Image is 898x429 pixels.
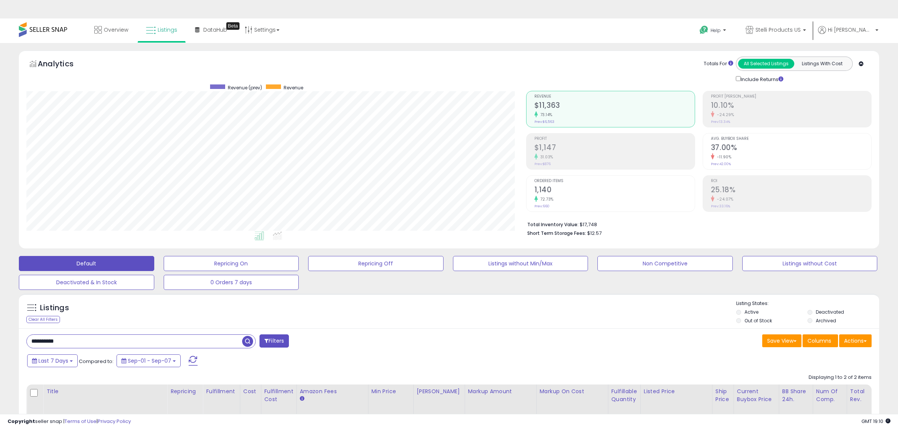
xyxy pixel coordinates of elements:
[828,26,873,34] span: Hi [PERSON_NAME]
[308,256,444,271] button: Repricing Off
[417,388,462,395] div: [PERSON_NAME]
[534,137,695,141] span: Profit
[818,26,878,43] a: Hi [PERSON_NAME]
[527,221,579,228] b: Total Inventory Value:
[538,154,553,160] small: 31.03%
[534,95,695,99] span: Revenue
[26,316,60,323] div: Clear All Filters
[371,388,410,395] div: Min Price
[715,388,731,403] div: Ship Price
[203,26,227,34] span: DataHub
[164,256,299,271] button: Repricing On
[711,101,871,111] h2: 10.10%
[803,334,838,347] button: Columns
[714,196,734,202] small: -24.07%
[809,374,872,381] div: Displaying 1 to 2 of 2 items
[534,120,554,124] small: Prev: $6,563
[611,388,637,403] div: Fulfillable Quantity
[89,18,134,41] a: Overview
[816,317,836,324] label: Archived
[587,230,602,237] span: $12.57
[762,334,801,347] button: Save View
[128,357,171,365] span: Sep-01 - Sep-07
[259,334,289,348] button: Filters
[534,204,550,208] small: Prev: 660
[140,18,183,41] a: Listings
[740,18,812,43] a: Stelli Products US
[534,143,695,153] h2: $1,147
[711,143,871,153] h2: 37.00%
[540,388,605,395] div: Markup on Cost
[527,219,866,228] li: $17,748
[738,59,794,69] button: All Selected Listings
[711,95,871,99] span: Profit [PERSON_NAME]
[861,418,890,425] span: 2025-09-17 19:10 GMT
[164,275,299,290] button: 0 Orders 7 days
[536,385,608,414] th: The percentage added to the cost of goods (COGS) that forms the calculator for Min & Max prices.
[40,303,69,313] h5: Listings
[736,300,879,307] p: Listing States:
[538,196,554,202] small: 72.73%
[38,357,68,365] span: Last 7 Days
[189,18,233,41] a: DataHub
[816,388,844,403] div: Num of Comp.
[243,388,258,395] div: Cost
[300,388,365,395] div: Amazon Fees
[158,26,177,34] span: Listings
[711,27,721,34] span: Help
[527,230,586,236] b: Short Term Storage Fees:
[117,354,181,367] button: Sep-01 - Sep-07
[704,60,733,67] div: Totals For
[206,388,236,395] div: Fulfillment
[468,388,533,395] div: Markup Amount
[46,388,164,395] div: Title
[534,101,695,111] h2: $11,363
[170,388,200,395] div: Repricing
[742,256,878,271] button: Listings without Cost
[644,388,709,395] div: Listed Price
[226,22,239,30] div: Tooltip anchor
[538,112,553,118] small: 73.14%
[850,388,878,403] div: Total Rev.
[816,309,844,315] label: Deactivated
[239,18,285,41] a: Settings
[730,75,792,83] div: Include Returns
[711,185,871,196] h2: 25.18%
[453,256,588,271] button: Listings without Min/Max
[744,317,772,324] label: Out of Stock
[79,358,114,365] span: Compared to:
[228,84,262,91] span: Revenue (prev)
[8,418,35,425] strong: Copyright
[794,59,850,69] button: Listings With Cost
[104,26,128,34] span: Overview
[27,354,78,367] button: Last 7 Days
[284,84,303,91] span: Revenue
[782,388,810,403] div: BB Share 24h.
[744,309,758,315] label: Active
[19,275,154,290] button: Deactivated & In Stock
[694,20,734,43] a: Help
[755,26,801,34] span: Stelli Products US
[737,388,776,403] div: Current Buybox Price
[98,418,131,425] a: Privacy Policy
[711,137,871,141] span: Avg. Buybox Share
[534,162,551,166] small: Prev: $876
[711,120,730,124] small: Prev: 13.34%
[711,179,871,183] span: ROI
[300,395,304,402] small: Amazon Fees.
[807,337,831,345] span: Columns
[711,204,730,208] small: Prev: 33.16%
[264,388,293,403] div: Fulfillment Cost
[711,162,731,166] small: Prev: 42.00%
[534,185,695,196] h2: 1,140
[19,256,154,271] button: Default
[714,154,732,160] small: -11.90%
[534,179,695,183] span: Ordered Items
[597,256,733,271] button: Non Competitive
[839,334,872,347] button: Actions
[64,418,97,425] a: Terms of Use
[38,58,88,71] h5: Analytics
[8,418,131,425] div: seller snap | |
[699,25,709,35] i: Get Help
[714,112,734,118] small: -24.29%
